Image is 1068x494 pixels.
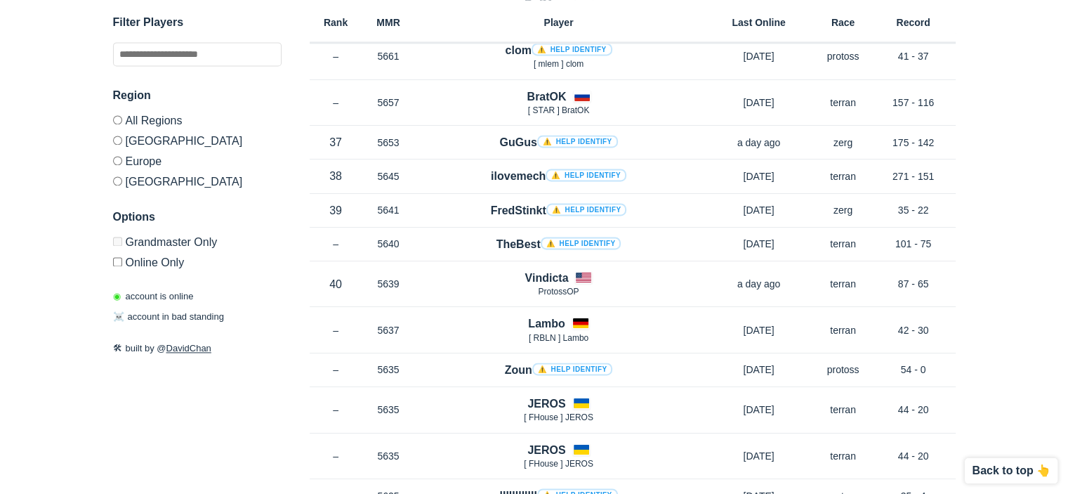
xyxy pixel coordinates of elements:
h3: Filter Players [113,14,282,31]
span: [ SТАR ] BratOK [528,105,590,115]
span: ☠️ [113,312,124,323]
span: [ FHouse ] JEROS [524,459,593,469]
p: protoss [815,363,871,377]
p: terran [815,237,871,251]
p: 38 [310,168,362,184]
p: – [310,237,362,251]
p: – [310,49,362,63]
p: [DATE] [703,203,815,217]
span: [ FHouse ] JEROS [524,412,593,422]
a: ⚠️ Help identify [541,237,621,249]
input: All Regions [113,115,122,124]
label: Europe [113,150,282,171]
h4: JEROS [527,442,565,458]
p: 271 - 151 [871,169,956,183]
input: [GEOGRAPHIC_DATA] [113,136,122,145]
p: 5637 [362,323,415,337]
p: 5661 [362,49,415,63]
p: protoss [815,49,871,63]
input: [GEOGRAPHIC_DATA] [113,176,122,186]
h6: Race [815,18,871,27]
p: zerg [815,136,871,150]
p: [DATE] [703,49,815,63]
p: 40 [310,276,362,292]
p: [DATE] [703,96,815,110]
p: 5657 [362,96,415,110]
h6: Last Online [703,18,815,27]
h4: Lambo [528,316,565,332]
h4: ilovemech [491,168,626,184]
p: 101 - 75 [871,237,956,251]
p: [DATE] [703,449,815,463]
p: terran [815,169,871,183]
h6: Record [871,18,956,27]
p: a day ago [703,136,815,150]
span: ProtossOP [538,287,579,297]
p: [DATE] [703,323,815,337]
h4: JEROS [527,396,565,412]
label: All Regions [113,115,282,130]
h4: Zoun [505,362,613,378]
p: 44 - 20 [871,449,956,463]
p: 5635 [362,403,415,417]
h3: Region [113,87,282,104]
h6: Rank [310,18,362,27]
p: 5653 [362,136,415,150]
h4: TheBest [496,236,621,252]
p: – [310,323,362,337]
p: terran [815,449,871,463]
a: DavidChan [166,343,211,353]
a: ⚠️ Help identify [532,43,612,56]
p: a day ago [703,277,815,291]
h6: MMR [362,18,415,27]
p: [DATE] [703,363,815,377]
p: 157 - 116 [871,96,956,110]
p: built by @ [113,342,282,356]
h4: GuGus [499,134,617,150]
input: Europe [113,156,122,165]
h4: Vindicta [525,270,569,286]
h3: Options [113,209,282,226]
p: 54 - 0 [871,363,956,377]
p: account in bad standing [113,311,224,325]
p: – [310,96,362,110]
p: – [310,363,362,377]
h4: clom [505,42,612,58]
a: ⚠️ Help identify [537,135,618,148]
p: 41 - 37 [871,49,956,63]
p: terran [815,96,871,110]
span: ◉ [113,291,121,301]
h4: BratOK [527,89,566,105]
p: [DATE] [703,237,815,251]
label: Only Show accounts currently in Grandmaster [113,237,282,252]
p: terran [815,277,871,291]
p: [DATE] [703,169,815,183]
p: 39 [310,202,362,219]
p: 44 - 20 [871,403,956,417]
span: 🛠 [113,343,122,353]
p: 5640 [362,237,415,251]
label: Only show accounts currently laddering [113,252,282,268]
span: [ RBLN ] Lambo [529,333,588,343]
a: ⚠️ Help identify [546,169,626,181]
label: [GEOGRAPHIC_DATA] [113,130,282,150]
input: Online Only [113,257,122,266]
p: – [310,449,362,463]
p: 5635 [362,449,415,463]
p: 42 - 30 [871,323,956,337]
p: 5641 [362,203,415,217]
p: 37 [310,134,362,150]
p: 5639 [362,277,415,291]
p: [DATE] [703,403,815,417]
a: ⚠️ Help identify [546,203,627,216]
label: [GEOGRAPHIC_DATA] [113,171,282,188]
p: zerg [815,203,871,217]
span: [ mlem ] clom [534,59,584,69]
p: 175 - 142 [871,136,956,150]
p: 5635 [362,363,415,377]
p: – [310,403,362,417]
p: terran [815,403,871,417]
p: 35 - 22 [871,203,956,217]
input: Grandmaster Only [113,237,122,246]
p: 5645 [362,169,415,183]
